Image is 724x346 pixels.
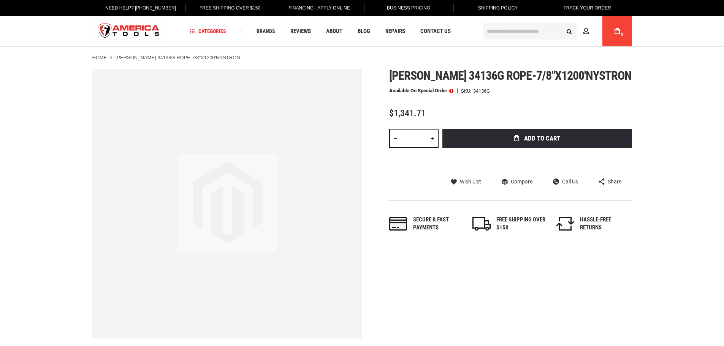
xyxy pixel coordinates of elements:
[610,16,624,46] a: 0
[608,179,621,184] span: Share
[186,26,230,36] a: Categories
[382,26,409,36] a: Repairs
[511,179,532,184] span: Compare
[478,5,518,11] span: Shipping Policy
[116,55,240,60] strong: [PERSON_NAME] 34136G ROPE-7/8"X1200'NYSTRON
[496,216,546,232] div: FREE SHIPPING OVER $150
[177,154,277,253] img: image.jpg
[190,28,226,34] span: Categories
[385,28,405,34] span: Repairs
[290,28,311,34] span: Reviews
[287,26,314,36] a: Reviews
[524,135,560,142] span: Add to Cart
[389,88,453,93] p: Available on Special Order
[553,178,578,185] a: Call Us
[473,88,490,93] div: 34136G
[92,17,166,46] img: America Tools
[472,217,491,231] img: shipping
[92,54,107,61] a: Home
[502,178,532,185] a: Compare
[413,216,463,232] div: Secure & fast payments
[253,26,279,36] a: Brands
[562,179,578,184] span: Call Us
[323,26,346,36] a: About
[92,17,166,46] a: store logo
[354,26,374,36] a: Blog
[358,28,370,34] span: Blog
[389,68,632,83] span: [PERSON_NAME] 34136g rope-7/8"x1200'nystron
[257,28,275,34] span: Brands
[451,178,481,185] a: Wish List
[621,32,623,36] span: 0
[389,217,407,231] img: payments
[389,108,426,118] span: $1,341.71
[441,150,634,172] iframe: Secure express checkout frame
[442,129,632,148] button: Add to Cart
[417,26,454,36] a: Contact Us
[460,179,481,184] span: Wish List
[461,88,473,93] strong: SKU
[326,28,342,34] span: About
[556,217,574,231] img: returns
[420,28,451,34] span: Contact Us
[562,24,577,38] button: Search
[580,216,629,232] div: HASSLE-FREE RETURNS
